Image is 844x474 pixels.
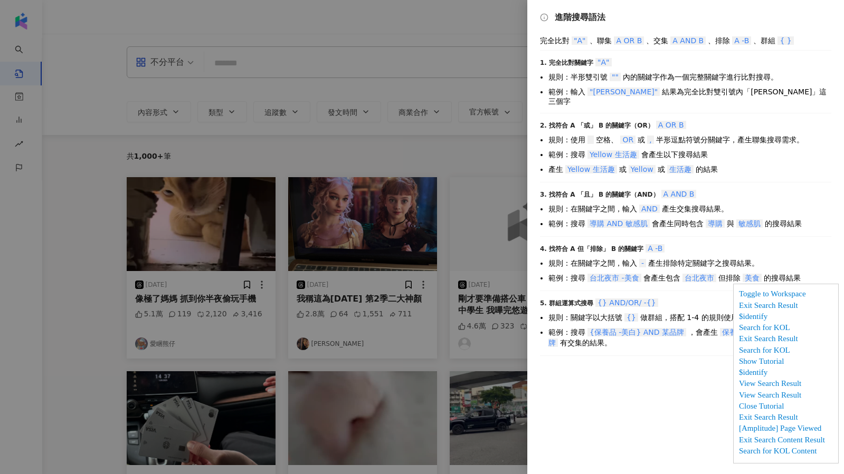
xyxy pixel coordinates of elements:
[548,218,831,229] li: 範例：搜尋 會產生同時包含 與 的搜尋結果
[777,36,793,45] span: { }
[540,120,831,130] div: 2. 找符合 A 「或」 B 的關鍵字（OR）
[548,134,831,145] li: 規則：使用 空格、 或 半形逗點符號分關鍵字，產生聯集搜尋需求。
[739,312,833,323] div: $identify
[639,259,646,267] span: -
[739,346,833,357] div: Search for KOL
[739,436,833,447] div: Exit Search Content Result
[647,136,653,144] span: ,
[540,57,831,67] div: 1. 完全比對關鍵字
[743,274,762,282] span: 美食
[739,402,833,413] div: Close Tutorial
[670,36,706,45] span: A AND B
[595,298,658,307] span: {} AND/OR/ -{}
[587,88,660,96] span: "[PERSON_NAME]"
[595,58,611,66] span: "A"
[614,36,644,45] span: A OR B
[624,313,638,322] span: {}
[610,73,621,81] span: ""
[548,72,831,82] li: 規則：半形雙引號 內的關鍵字作為一個完整關鍵字進行比對搜尋。
[639,205,660,213] span: AND
[540,35,831,46] div: 完全比對 、聯集 、交集 、排除 、群組
[587,219,650,228] span: 導購 AND 敏感肌
[739,334,833,345] div: Exit Search Result
[587,328,686,336] span: {保養品 -美白} AND 某品牌
[739,424,833,435] div: [Amplitude] Page Viewed
[739,368,833,379] div: $identify
[682,274,716,282] span: 台北夜市
[572,36,587,45] span: "A"
[548,258,831,268] li: 規則：在關鍵字之間，輸入 產生排除特定關鍵字之搜尋結果。
[739,301,833,312] div: Exit Search Result
[739,413,833,424] div: Exit Search Result
[629,165,656,173] span: Yellow
[548,312,831,323] li: 規則：關鍵字以大括號 做群組，搭配 1-4 的規則使用。
[646,244,665,253] span: A -B
[548,149,831,160] li: 範例：搜尋 會產生以下搜尋結果
[720,328,746,336] span: 保養品
[548,164,831,175] li: 產生 或 或 的結果
[739,379,833,390] div: View Search Result
[736,219,763,228] span: 敏感肌
[540,189,831,199] div: 3. 找符合 A 「且」 B 的關鍵字（AND）
[739,289,833,301] div: Toggle to Workspace
[667,165,694,173] span: 生活趣
[739,323,833,334] div: Search for KOL
[548,204,831,214] li: 規則：在關鍵字之間，輸入 產生交集搜尋結果。
[540,13,831,22] div: 進階搜尋語法
[739,447,833,458] div: Search for KOL Content
[739,391,833,402] div: View Search Result
[706,219,725,228] span: 導購
[548,273,831,283] li: 範例：搜尋 會產生包含 但排除 的搜尋結果
[540,297,831,308] div: 5. 群組運算式搜尋
[732,36,751,45] span: A -B
[587,150,639,159] span: Yellow 生活趣
[587,274,641,282] span: 台北夜市 -美食
[739,357,833,368] div: Show Tutorial
[548,327,831,348] li: 範例：搜尋 ，會產生 排除 後與 有交集的結果。
[548,86,831,105] li: 範例：輸入 結果為完全比對雙引號內「[PERSON_NAME]」這三個字
[661,190,697,198] span: A AND B
[565,165,617,173] span: Yellow 生活趣
[540,243,831,254] div: 4. 找符合 A 但「排除」 B 的關鍵字
[656,121,686,129] span: A OR B
[620,136,636,144] span: OR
